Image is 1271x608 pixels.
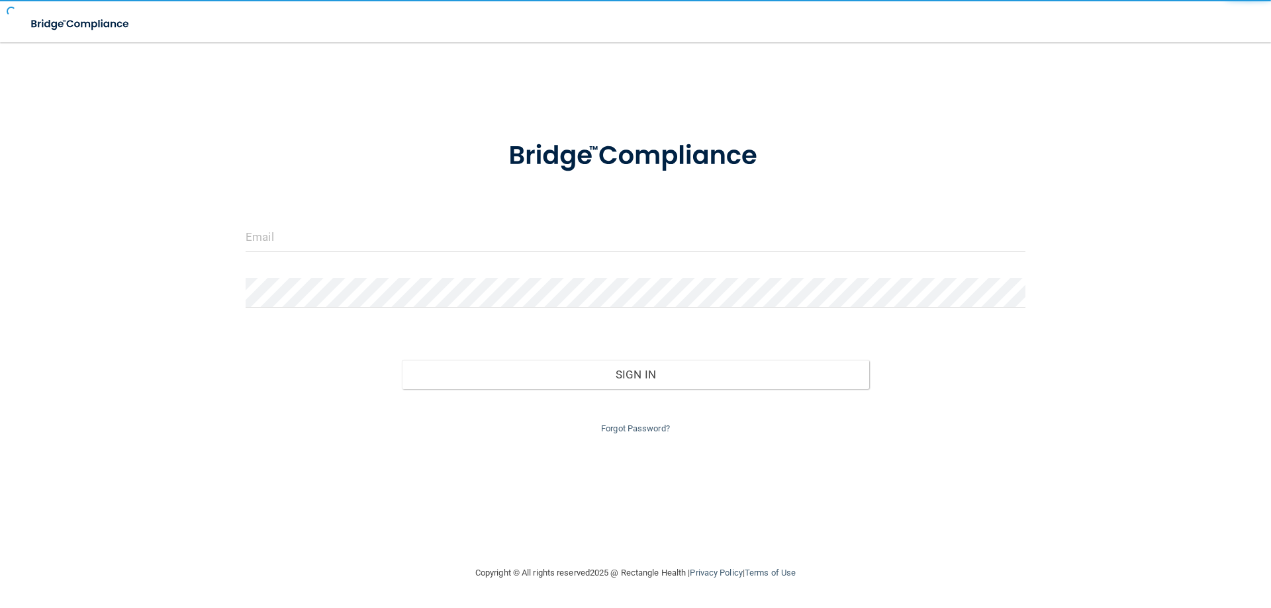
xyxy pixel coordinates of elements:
a: Terms of Use [745,568,796,578]
a: Forgot Password? [601,423,670,433]
button: Sign In [402,360,870,389]
img: bridge_compliance_login_screen.278c3ca4.svg [20,11,142,38]
div: Copyright © All rights reserved 2025 @ Rectangle Health | | [394,552,877,594]
a: Privacy Policy [690,568,742,578]
img: bridge_compliance_login_screen.278c3ca4.svg [481,122,790,191]
input: Email [246,222,1025,252]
